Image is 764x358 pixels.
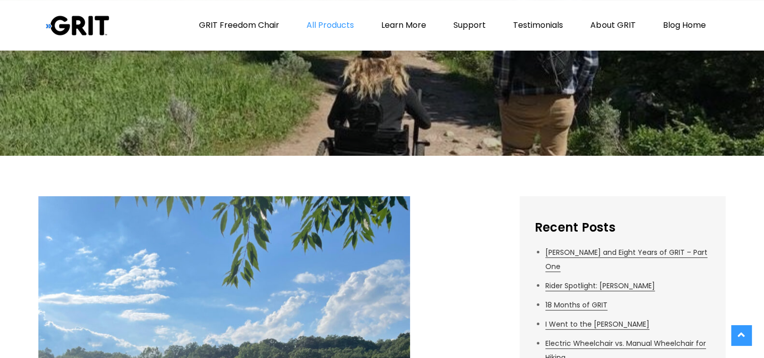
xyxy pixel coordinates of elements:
h2: Recent Posts [535,219,711,235]
a: [PERSON_NAME] and Eight Years of GRIT – Part One [545,247,707,272]
img: Grit Blog [46,15,109,36]
a: 18 Months of GRIT [545,300,607,310]
a: I Went to the [PERSON_NAME] [545,319,649,330]
a: Rider Spotlight: [PERSON_NAME] [545,281,655,291]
